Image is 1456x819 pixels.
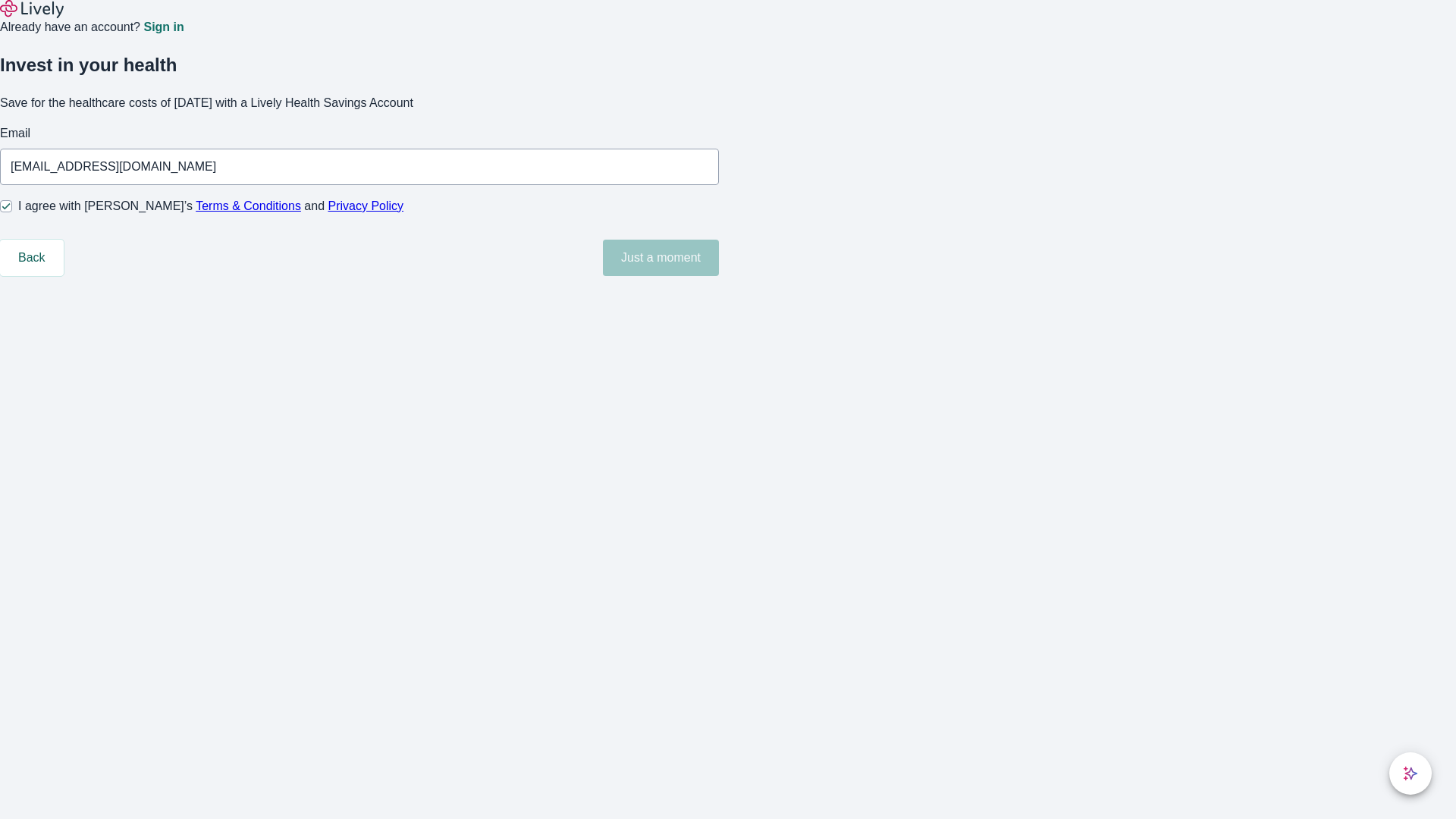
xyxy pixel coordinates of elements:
a: Sign in [143,21,184,33]
a: Privacy Policy [328,199,404,212]
span: I agree with [PERSON_NAME]’s and [18,197,403,215]
a: Terms & Conditions [196,199,301,212]
svg: Lively AI Assistant [1403,766,1418,781]
button: chat [1389,752,1432,795]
